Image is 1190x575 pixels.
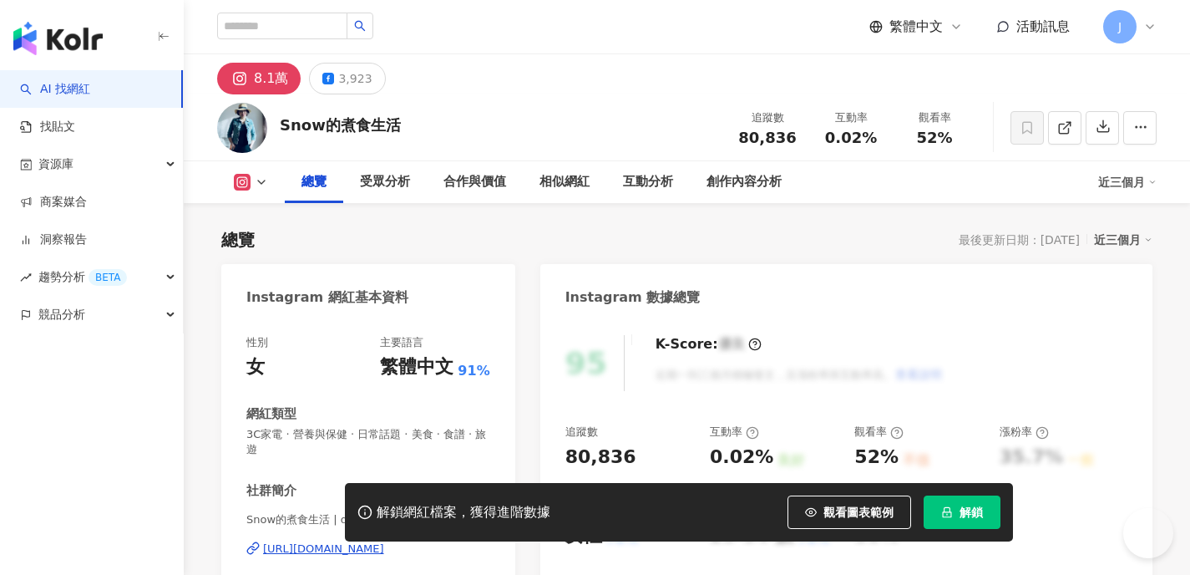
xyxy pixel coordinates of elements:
img: logo [13,22,103,55]
div: 最後更新日期：[DATE] [959,233,1080,247]
span: 競品分析 [38,296,85,333]
div: Instagram 網紅基本資料 [246,288,408,307]
div: 總覽 [221,228,255,252]
a: 洞察報告 [20,232,87,248]
span: 91% [458,362,489,380]
div: 網紅類型 [246,405,296,423]
div: 繁體中文 [380,354,453,380]
div: 近三個月 [1094,229,1152,251]
button: 3,923 [309,63,385,94]
div: 受眾分析 [360,172,410,192]
span: J [1118,18,1122,36]
div: 合作與價值 [443,172,506,192]
div: 創作內容分析 [706,172,782,192]
div: 主要語言 [380,335,423,350]
div: 3,923 [338,67,372,90]
div: 女 [246,354,265,380]
a: [URL][DOMAIN_NAME] [246,542,490,557]
div: 觀看率 [903,109,966,126]
div: 80,836 [565,445,636,471]
span: 資源庫 [38,145,73,183]
a: 商案媒合 [20,194,87,211]
span: search [354,20,366,32]
div: K-Score : [656,335,762,354]
div: 觀看率 [854,425,904,440]
a: searchAI 找網紅 [20,81,90,98]
div: 近三個月 [1098,169,1157,196]
div: 相似網紅 [539,172,590,192]
button: 8.1萬 [217,63,301,94]
a: 找貼文 [20,119,75,135]
div: 互動分析 [623,172,673,192]
span: 活動訊息 [1016,18,1070,34]
div: BETA [89,269,127,286]
div: 性別 [246,335,268,350]
div: Snow的煮食生活 [280,114,401,135]
div: 追蹤數 [736,109,799,126]
span: 觀看圖表範例 [823,506,894,519]
span: 0.02% [825,130,877,146]
div: 互動率 [710,425,759,440]
span: 趨勢分析 [38,258,127,296]
img: KOL Avatar [217,103,267,153]
span: 3C家電 · 營養與保健 · 日常話題 · 美食 · 食譜 · 旅遊 [246,427,490,457]
div: 52% [854,445,899,471]
button: 觀看圖表範例 [787,496,911,529]
span: rise [20,272,32,283]
div: 漲粉率 [1000,425,1049,440]
div: 解鎖網紅檔案，獲得進階數據 [377,504,550,522]
div: 0.02% [710,445,773,471]
div: 總覽 [301,172,327,192]
div: 8.1萬 [254,67,288,90]
div: Instagram 數據總覽 [565,288,701,307]
div: 互動率 [819,109,883,126]
span: 52% [916,130,952,146]
div: 追蹤數 [565,425,598,440]
span: 繁體中文 [889,18,943,36]
div: [URL][DOMAIN_NAME] [263,542,384,557]
span: 80,836 [738,129,796,146]
button: 解鎖 [924,496,1000,529]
